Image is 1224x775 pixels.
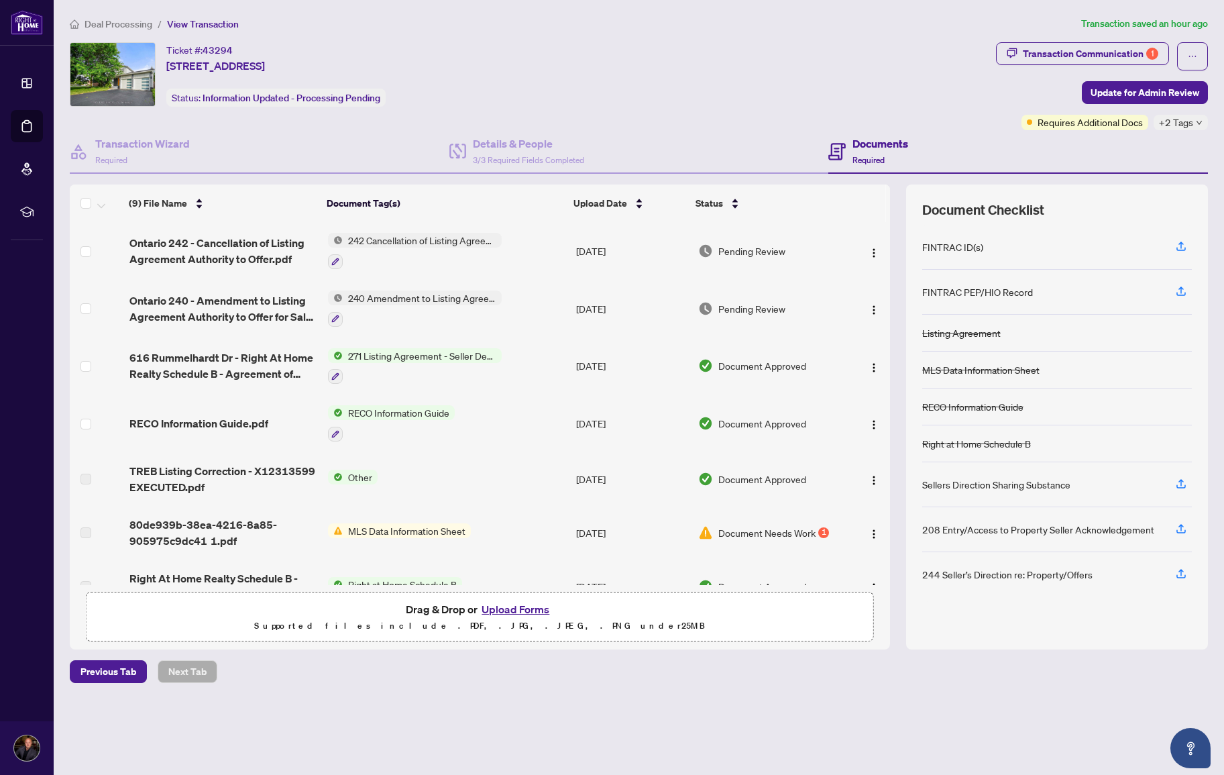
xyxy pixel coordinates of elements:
[718,525,816,540] span: Document Needs Work
[406,601,553,618] span: Drag & Drop or
[166,58,265,74] span: [STREET_ADDRESS]
[343,291,502,305] span: 240 Amendment to Listing Agreement - Authority to Offer for Sale Price Change/Extension/Amendment(s)
[167,18,239,30] span: View Transaction
[328,291,502,327] button: Status Icon240 Amendment to Listing Agreement - Authority to Offer for Sale Price Change/Extensio...
[328,291,343,305] img: Status Icon
[158,660,217,683] button: Next Tab
[343,405,455,420] span: RECO Information Guide
[568,185,690,222] th: Upload Date
[922,285,1033,299] div: FINTRAC PEP/HIO Record
[690,185,843,222] th: Status
[328,470,378,484] button: Status IconOther
[869,305,879,315] img: Logo
[343,233,502,248] span: 242 Cancellation of Listing Agreement - Authority to Offer for Sale
[922,436,1031,451] div: Right at Home Schedule B
[328,470,343,484] img: Status Icon
[328,405,455,442] button: Status IconRECO Information Guide
[1082,81,1208,104] button: Update for Admin Review
[698,244,713,258] img: Document Status
[869,529,879,539] img: Logo
[343,470,378,484] span: Other
[1146,48,1158,60] div: 1
[203,44,233,56] span: 43294
[571,560,693,613] td: [DATE]
[70,19,79,29] span: home
[869,248,879,258] img: Logo
[696,196,723,211] span: Status
[718,301,785,316] span: Pending Review
[922,399,1023,414] div: RECO Information Guide
[863,576,885,597] button: Logo
[922,522,1154,537] div: 208 Entry/Access to Property Seller Acknowledgement
[852,136,908,152] h4: Documents
[571,222,693,280] td: [DATE]
[95,136,190,152] h4: Transaction Wizard
[863,298,885,319] button: Logo
[343,577,462,592] span: Right at Home Schedule B
[343,348,502,363] span: 271 Listing Agreement - Seller Designated Representation Agreement Authority to Offer for Sale
[129,235,317,267] span: Ontario 242 - Cancellation of Listing Agreement Authority to Offer.pdf
[852,155,885,165] span: Required
[1170,728,1211,768] button: Open asap
[343,523,471,538] span: MLS Data Information Sheet
[922,201,1044,219] span: Document Checklist
[718,472,806,486] span: Document Approved
[869,475,879,486] img: Logo
[473,155,584,165] span: 3/3 Required Fields Completed
[922,362,1040,377] div: MLS Data Information Sheet
[869,419,879,430] img: Logo
[571,338,693,395] td: [DATE]
[718,358,806,373] span: Document Approved
[922,477,1070,492] div: Sellers Direction Sharing Substance
[129,415,268,431] span: RECO Information Guide.pdf
[328,233,502,269] button: Status Icon242 Cancellation of Listing Agreement - Authority to Offer for Sale
[85,18,152,30] span: Deal Processing
[863,355,885,376] button: Logo
[70,660,147,683] button: Previous Tab
[166,89,386,107] div: Status:
[1196,119,1203,126] span: down
[11,10,43,35] img: logo
[698,301,713,316] img: Document Status
[718,244,785,258] span: Pending Review
[95,618,865,634] p: Supported files include .PDF, .JPG, .JPEG, .PNG under 25 MB
[80,661,136,682] span: Previous Tab
[328,348,343,363] img: Status Icon
[328,523,343,538] img: Status Icon
[1188,52,1197,61] span: ellipsis
[129,570,317,603] span: Right At Home Realty Schedule B - Agreement of Purchase and Sale.pdf
[698,472,713,486] img: Document Status
[1038,115,1143,130] span: Requires Additional Docs
[87,592,873,642] span: Drag & Drop orUpload FormsSupported files include .PDF, .JPG, .JPEG, .PNG under25MB
[328,523,471,538] button: Status IconMLS Data Information Sheet
[70,43,155,106] img: IMG-X12313599_1.jpg
[478,601,553,618] button: Upload Forms
[203,92,380,104] span: Information Updated - Processing Pending
[1091,82,1199,103] span: Update for Admin Review
[922,325,1001,340] div: Listing Agreement
[158,16,162,32] li: /
[718,416,806,431] span: Document Approved
[123,185,321,222] th: (9) File Name
[328,233,343,248] img: Status Icon
[869,362,879,373] img: Logo
[95,155,127,165] span: Required
[922,240,983,254] div: FINTRAC ID(s)
[571,506,693,560] td: [DATE]
[863,468,885,490] button: Logo
[863,240,885,262] button: Logo
[922,567,1093,582] div: 244 Seller’s Direction re: Property/Offers
[166,42,233,58] div: Ticket #:
[1159,115,1193,130] span: +2 Tags
[718,579,806,594] span: Document Approved
[571,280,693,338] td: [DATE]
[129,196,187,211] span: (9) File Name
[698,525,713,540] img: Document Status
[129,517,317,549] span: 80de939b-38ea-4216-8a85-905975c9dc41 1.pdf
[14,735,40,761] img: Profile Icon
[473,136,584,152] h4: Details & People
[571,395,693,452] td: [DATE]
[863,522,885,544] button: Logo
[571,452,693,506] td: [DATE]
[863,413,885,434] button: Logo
